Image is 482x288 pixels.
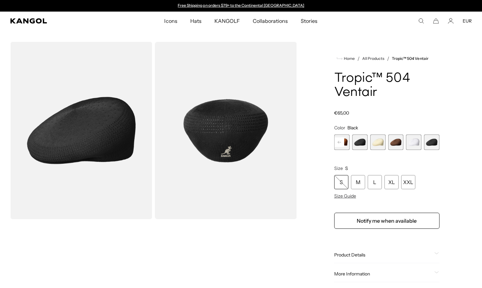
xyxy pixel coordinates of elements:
[424,135,439,150] label: Black/Gold
[175,3,307,8] slideshow-component: Announcement bar
[164,12,177,30] span: Icons
[370,135,385,150] label: Natural
[424,135,439,150] div: 22 of 22
[347,125,358,131] span: Black
[343,56,355,61] span: Home
[175,3,307,8] div: 1 of 2
[362,56,384,61] a: All Products
[352,135,368,150] label: Black
[384,175,399,189] div: XL
[388,135,403,150] div: 20 of 22
[178,3,304,8] a: Free Shipping on orders $79+ to the Continental [GEOGRAPHIC_DATA]
[463,18,472,24] button: EUR
[355,55,360,62] li: /
[351,175,365,189] div: M
[246,12,294,30] a: Collaborations
[345,165,348,171] span: S
[337,56,355,61] a: Home
[401,175,415,189] div: XXL
[334,55,439,62] nav: breadcrumbs
[334,71,439,100] h1: Tropic™ 504 Ventair
[334,165,343,171] span: Size
[352,135,368,150] div: 18 of 22
[155,42,297,219] img: color-black
[175,3,307,8] div: Announcement
[334,135,350,150] div: 17 of 22
[433,18,439,24] button: Cart
[334,175,348,189] div: S
[334,125,345,131] span: Color
[406,135,421,150] div: 21 of 22
[190,12,202,30] span: Hats
[184,12,208,30] a: Hats
[334,135,350,150] label: Cognac
[448,18,454,24] a: Account
[418,18,424,24] summary: Search here
[334,110,349,116] span: €65,00
[208,12,246,30] a: KANGOLF
[334,252,432,258] span: Product Details
[334,271,432,277] span: More Information
[214,12,240,30] span: KANGOLF
[370,135,385,150] div: 19 of 22
[384,55,389,62] li: /
[294,12,324,30] a: Stories
[253,12,288,30] span: Collaborations
[388,135,403,150] label: Brown
[334,193,356,199] span: Size Guide
[392,56,429,61] a: Tropic™ 504 Ventair
[334,213,439,229] button: Notify me when available
[10,42,152,219] img: color-black
[368,175,382,189] div: L
[301,12,317,30] span: Stories
[406,135,421,150] label: White
[10,18,109,23] a: Kangol
[158,12,184,30] a: Icons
